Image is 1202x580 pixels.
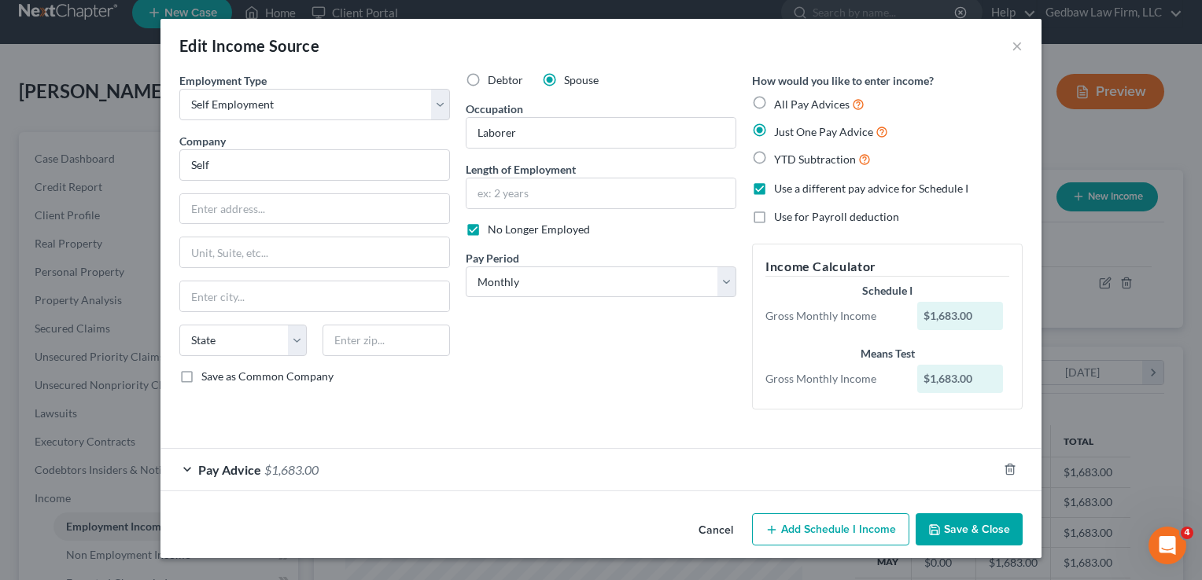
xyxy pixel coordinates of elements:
[179,149,450,181] input: Search company by name...
[752,72,934,89] label: How would you like to enter income?
[917,365,1004,393] div: $1,683.00
[323,325,450,356] input: Enter zip...
[774,97,850,111] span: All Pay Advices
[201,369,334,383] span: Save as Common Company
[1012,36,1023,55] button: ×
[917,302,1004,330] div: $1,683.00
[466,101,523,117] label: Occupation
[180,281,449,311] input: Enter city...
[179,74,267,87] span: Employment Type
[179,134,226,148] span: Company
[686,515,746,546] button: Cancel
[1149,527,1186,564] iframe: Intercom live chat
[180,194,449,224] input: Enter address...
[774,125,873,138] span: Just One Pay Advice
[466,178,736,208] input: ex: 2 years
[774,152,856,166] span: YTD Subtraction
[765,257,1009,277] h5: Income Calculator
[466,251,519,265] span: Pay Period
[264,462,319,477] span: $1,683.00
[752,513,909,546] button: Add Schedule I Income
[765,283,1009,299] div: Schedule I
[758,308,909,324] div: Gross Monthly Income
[466,161,576,178] label: Length of Employment
[198,462,261,477] span: Pay Advice
[466,118,736,148] input: --
[180,237,449,267] input: Unit, Suite, etc...
[488,73,523,86] span: Debtor
[179,35,319,57] div: Edit Income Source
[916,513,1023,546] button: Save & Close
[488,222,590,236] span: No Longer Employed
[1181,527,1193,539] span: 4
[774,210,899,223] span: Use for Payroll deduction
[564,73,599,86] span: Spouse
[758,371,909,387] div: Gross Monthly Income
[774,182,968,195] span: Use a different pay advice for Schedule I
[765,346,1009,362] div: Means Test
